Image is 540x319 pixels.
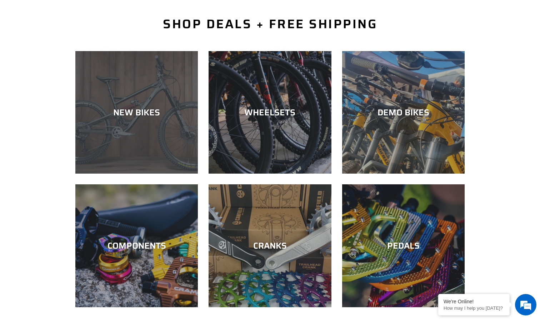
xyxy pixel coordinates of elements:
a: WHEELSETS [209,51,331,174]
a: DEMO BIKES [342,51,465,174]
p: How may I help you today? [444,305,504,311]
h2: SHOP DEALS + FREE SHIPPING [75,16,465,31]
div: We're Online! [444,299,504,304]
a: CRANKS [209,184,331,307]
a: PEDALS [342,184,465,307]
div: CRANKS [209,241,331,251]
div: PEDALS [342,241,465,251]
div: COMPONENTS [75,241,198,251]
div: DEMO BIKES [342,107,465,118]
div: NEW BIKES [75,107,198,118]
a: NEW BIKES [75,51,198,174]
div: WHEELSETS [209,107,331,118]
a: COMPONENTS [75,184,198,307]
